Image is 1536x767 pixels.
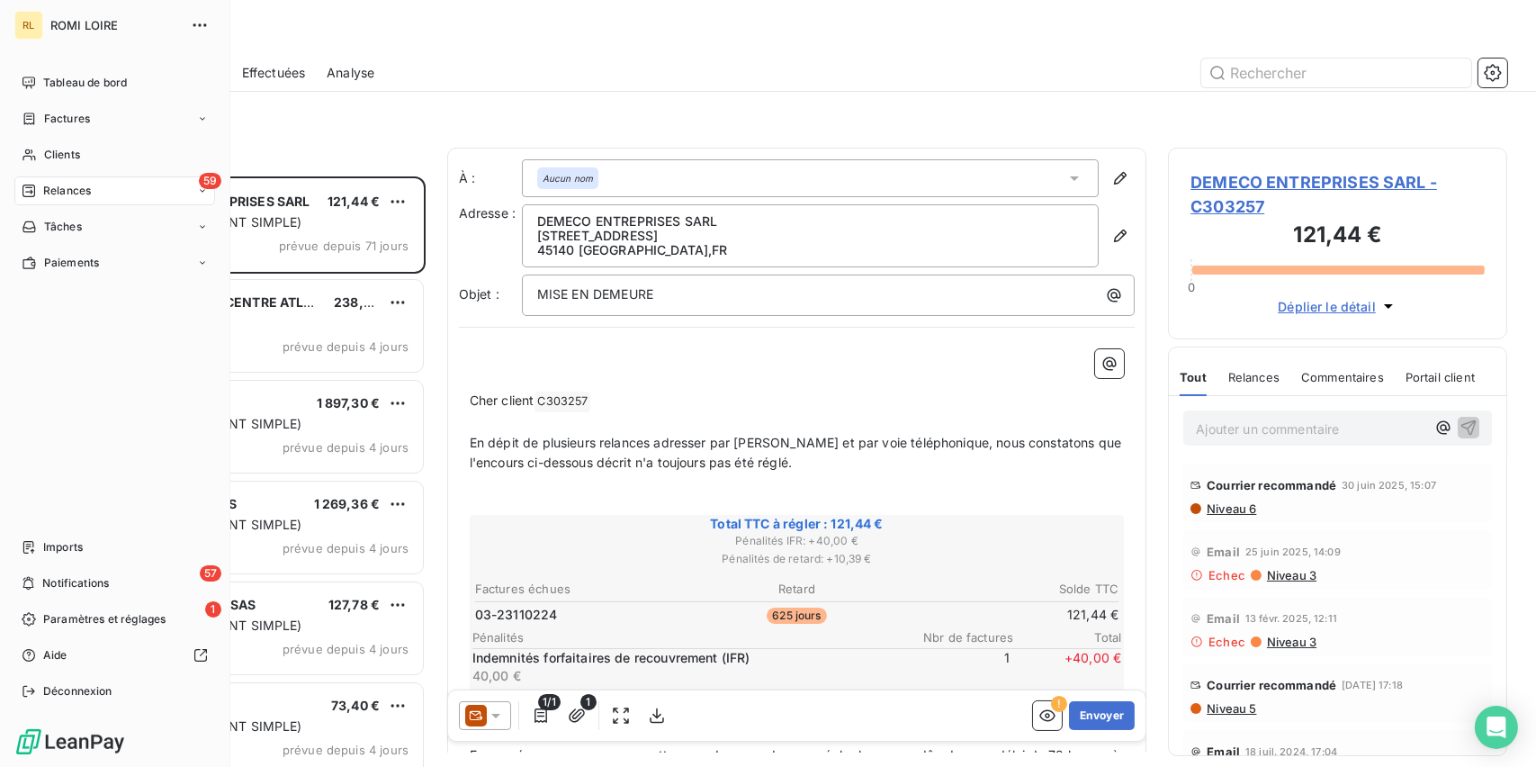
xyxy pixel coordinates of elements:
span: Niveau 3 [1265,568,1316,582]
th: Retard [690,580,904,599]
span: 13 févr. 2025, 12:11 [1245,613,1337,624]
span: En dépit de plusieurs relances adresser par [PERSON_NAME] et par voie téléphonique, nous constato... [470,435,1126,471]
span: Niveau 5 [1205,701,1256,716]
span: 1 [580,694,597,710]
span: Niveau 3 [1265,635,1316,649]
span: Total [1013,630,1121,645]
span: 25 juin 2025, 14:09 [1245,546,1341,557]
span: 238,74 € [334,294,390,310]
span: Echec [1208,568,1245,582]
label: À : [459,169,522,187]
span: DEMECO ENTREPRISES SARL - C303257 [1190,170,1485,219]
span: Commentaires [1301,370,1384,384]
p: [STREET_ADDRESS] [537,229,1084,243]
span: Déconnexion [43,683,112,699]
span: 1 [902,649,1010,685]
th: Factures échues [474,580,688,599]
span: Email [1207,611,1240,626]
span: Déplier le détail [1278,297,1376,316]
span: Pénalités de retard : + 10,39 € [472,551,1122,567]
span: prévue depuis 71 jours [279,239,409,253]
img: Logo LeanPay [14,727,126,756]
td: 121,44 € [905,605,1119,625]
span: Tâches [44,219,82,235]
p: Pénalités de retard [472,689,899,707]
span: ROMI LOIRE [50,18,180,32]
span: Objet : [459,286,499,302]
span: MISE EN DEMEURE [537,286,653,302]
p: DEMECO ENTREPRISES SARL [537,214,1084,229]
span: prévue depuis 4 jours [283,541,409,555]
span: + 10,39 € [1013,689,1121,725]
em: Aucun nom [543,172,593,185]
span: Pénalités [472,630,906,645]
span: Niveau 6 [1205,501,1256,516]
span: Clients [44,147,80,163]
span: 57 [200,565,221,582]
span: Tableau de bord [43,75,127,91]
span: Total TTC à régler : 121,44 € [472,515,1122,533]
span: Email [1207,545,1240,559]
span: Echec [1208,635,1245,649]
span: Portail client [1406,370,1475,384]
span: 59 [199,173,221,189]
a: Aide [14,641,215,670]
span: + 40,00 € [1013,649,1121,685]
span: INEO RESEAUX CENTRE ATLANTIQUE [127,294,363,310]
span: prévue depuis 4 jours [283,743,409,757]
span: Pénalités IFR : + 40,00 € [472,533,1122,549]
span: Nbr de factures [905,630,1013,645]
span: 0 [1188,280,1195,294]
span: prévue depuis 4 jours [283,642,409,656]
span: C303257 [534,392,590,412]
span: 121,44 € [328,194,380,209]
span: Tout [1180,370,1207,384]
span: prévue depuis 4 jours [283,440,409,455]
div: grid [86,176,426,767]
div: RL [14,11,43,40]
span: [DATE] 17:18 [1342,680,1403,690]
span: Factures [44,111,90,127]
span: Relances [1228,370,1280,384]
input: Rechercher [1201,59,1471,87]
span: Relances [43,183,91,199]
div: Open Intercom Messenger [1475,706,1518,749]
span: Paramètres et réglages [43,611,166,627]
span: Analyse [327,64,374,82]
span: prévue depuis 4 jours [283,339,409,354]
span: Paiements [44,255,99,271]
span: 18 juil. 2024, 17:04 [1245,746,1337,757]
span: 1 897,30 € [317,395,381,411]
span: 30 juin 2025, 15:07 [1342,480,1436,491]
span: 1/1 [538,694,560,710]
span: Courrier recommandé [1207,478,1336,492]
span: 1 269,36 € [314,496,381,511]
span: 1 [902,689,1010,725]
span: Email [1207,744,1240,759]
span: Imports [43,539,83,555]
span: Effectuées [242,64,306,82]
th: Solde TTC [905,580,1119,599]
span: 73,40 € [331,698,380,713]
span: Notifications [42,575,109,591]
span: Cher client [470,393,534,408]
span: Aide [43,647,67,663]
p: 40,00 € [472,667,899,685]
p: 45140 [GEOGRAPHIC_DATA] , FR [537,243,1084,257]
h3: 121,44 € [1190,219,1485,255]
button: Envoyer [1069,701,1135,730]
span: 03-23110224 [475,606,558,624]
span: 127,78 € [328,597,380,612]
span: Adresse : [459,205,516,221]
button: Déplier le détail [1272,296,1403,317]
span: 625 jours [767,608,826,624]
span: Courrier recommandé [1207,678,1336,692]
p: Indemnités forfaitaires de recouvrement (IFR) [472,649,899,667]
span: 1 [205,601,221,618]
